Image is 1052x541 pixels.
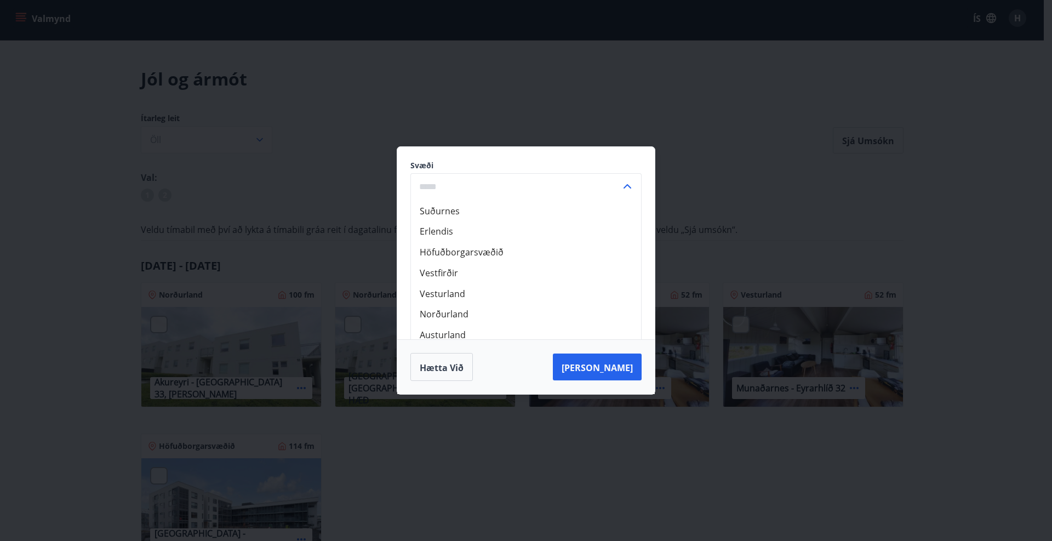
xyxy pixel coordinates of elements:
[420,267,458,279] font: Vestfirðir
[420,361,464,373] font: Hætta við
[420,225,453,237] font: Erlendis
[420,329,466,341] font: Austurland
[410,160,433,170] font: Svæði
[420,246,504,258] font: Höfuðborgarsvæðið
[420,287,465,299] font: Vesturland
[562,361,633,373] font: [PERSON_NAME]
[420,204,460,217] font: Suðurnes
[410,353,473,381] button: Hætta við
[420,308,468,320] font: Norðurland
[553,354,642,381] button: [PERSON_NAME]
